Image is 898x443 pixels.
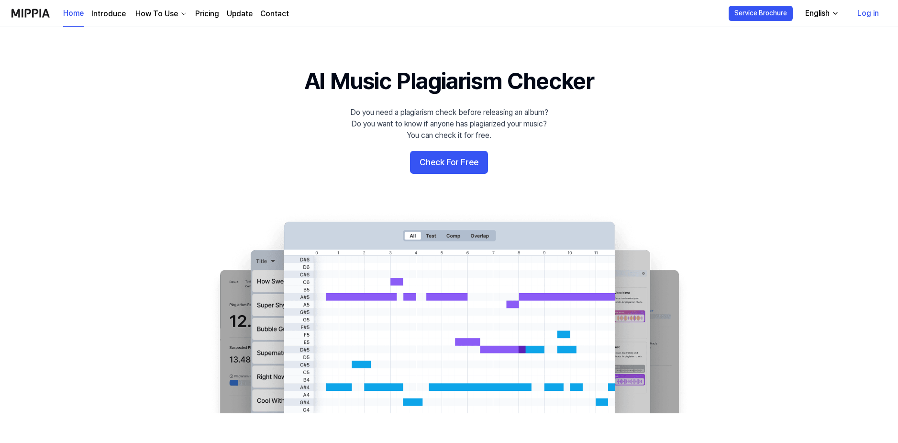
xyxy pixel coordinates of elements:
[133,8,188,20] button: How To Use
[803,8,831,19] div: English
[195,8,219,20] a: Pricing
[304,65,594,97] h1: AI Music Plagiarism Checker
[798,4,845,23] button: English
[350,107,548,141] div: Do you need a plagiarism check before releasing an album? Do you want to know if anyone has plagi...
[91,8,126,20] a: Introduce
[63,0,84,27] a: Home
[729,6,793,21] button: Service Brochure
[260,8,289,20] a: Contact
[133,8,180,20] div: How To Use
[227,8,253,20] a: Update
[410,151,488,174] button: Check For Free
[200,212,698,413] img: main Image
